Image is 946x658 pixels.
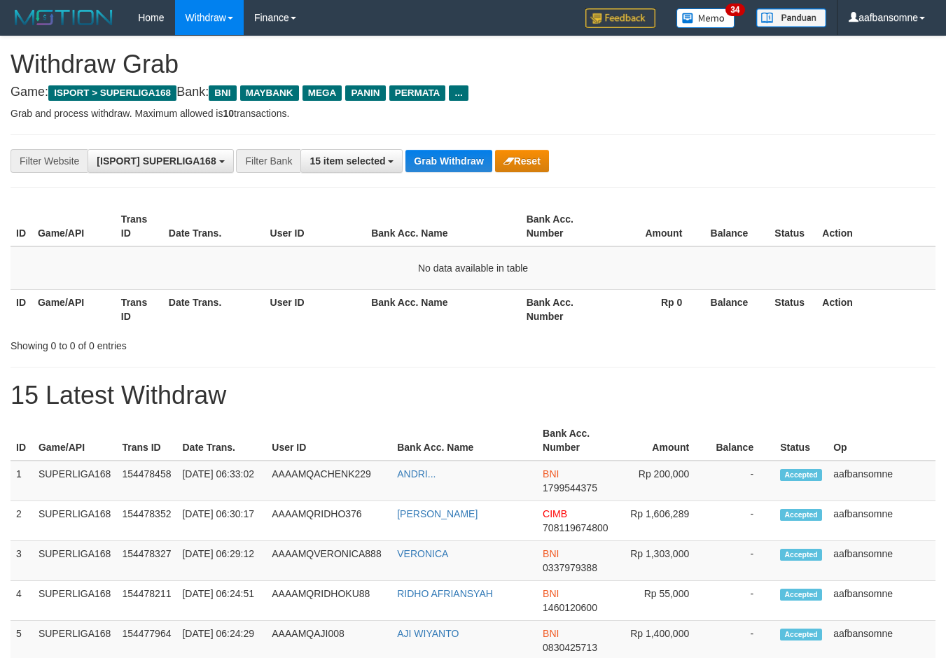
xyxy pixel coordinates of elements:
[266,581,391,621] td: AAAAMQRIDHOKU88
[618,541,710,581] td: Rp 1,303,000
[11,421,33,461] th: ID
[266,421,391,461] th: User ID
[397,588,493,599] a: RIDHO AFRIANSYAH
[449,85,468,101] span: ...
[88,149,233,173] button: [ISPORT] SUPERLIGA168
[116,581,176,621] td: 154478211
[543,522,608,533] span: Copy 708119674800 to clipboard
[703,289,769,329] th: Balance
[389,85,446,101] span: PERMATA
[11,581,33,621] td: 4
[618,421,710,461] th: Amount
[265,206,366,246] th: User ID
[11,333,384,353] div: Showing 0 to 0 of 0 entries
[828,501,935,541] td: aafbansomne
[11,149,88,173] div: Filter Website
[521,289,604,329] th: Bank Acc. Number
[495,150,549,172] button: Reset
[11,381,935,409] h1: 15 Latest Withdraw
[828,541,935,581] td: aafbansomne
[397,548,448,559] a: VERONICA
[176,581,266,621] td: [DATE] 06:24:51
[116,501,176,541] td: 154478352
[618,501,710,541] td: Rp 1,606,289
[116,206,163,246] th: Trans ID
[543,588,559,599] span: BNI
[209,85,236,101] span: BNI
[828,461,935,501] td: aafbansomne
[11,7,117,28] img: MOTION_logo.png
[266,541,391,581] td: AAAAMQVERONICA888
[725,3,744,16] span: 34
[780,509,822,521] span: Accepted
[391,421,537,461] th: Bank Acc. Name
[397,468,436,479] a: ANDRI...
[780,469,822,481] span: Accepted
[176,501,266,541] td: [DATE] 06:30:17
[366,289,520,329] th: Bank Acc. Name
[521,206,604,246] th: Bank Acc. Number
[397,628,459,639] a: AJI WIYANTO
[11,206,32,246] th: ID
[543,482,597,493] span: Copy 1799544375 to clipboard
[543,548,559,559] span: BNI
[756,8,826,27] img: panduan.png
[703,206,769,246] th: Balance
[32,289,116,329] th: Game/API
[11,85,935,99] h4: Game: Bank:
[405,150,492,172] button: Grab Withdraw
[11,501,33,541] td: 2
[543,562,597,573] span: Copy 0337979388 to clipboard
[116,461,176,501] td: 154478458
[543,642,597,653] span: Copy 0830425713 to clipboard
[604,206,704,246] th: Amount
[11,106,935,120] p: Grab and process withdraw. Maximum allowed is transactions.
[266,461,391,501] td: AAAAMQACHENK229
[780,589,822,601] span: Accepted
[309,155,385,167] span: 15 item selected
[236,149,300,173] div: Filter Bank
[176,461,266,501] td: [DATE] 06:33:02
[543,602,597,613] span: Copy 1460120600 to clipboard
[265,289,366,329] th: User ID
[11,461,33,501] td: 1
[618,581,710,621] td: Rp 55,000
[223,108,234,119] strong: 10
[710,581,774,621] td: -
[828,421,935,461] th: Op
[543,468,559,479] span: BNI
[780,549,822,561] span: Accepted
[300,149,403,173] button: 15 item selected
[543,628,559,639] span: BNI
[33,541,117,581] td: SUPERLIGA168
[816,206,935,246] th: Action
[48,85,176,101] span: ISPORT > SUPERLIGA168
[780,629,822,640] span: Accepted
[176,541,266,581] td: [DATE] 06:29:12
[302,85,342,101] span: MEGA
[618,461,710,501] td: Rp 200,000
[97,155,216,167] span: [ISPORT] SUPERLIGA168
[543,508,567,519] span: CIMB
[32,206,116,246] th: Game/API
[604,289,704,329] th: Rp 0
[710,461,774,501] td: -
[163,289,265,329] th: Date Trans.
[33,461,117,501] td: SUPERLIGA168
[537,421,618,461] th: Bank Acc. Number
[585,8,655,28] img: Feedback.jpg
[116,289,163,329] th: Trans ID
[240,85,299,101] span: MAYBANK
[11,246,935,290] td: No data available in table
[828,581,935,621] td: aafbansomne
[710,501,774,541] td: -
[366,206,520,246] th: Bank Acc. Name
[266,501,391,541] td: AAAAMQRIDHO376
[11,289,32,329] th: ID
[11,541,33,581] td: 3
[11,50,935,78] h1: Withdraw Grab
[769,289,816,329] th: Status
[33,421,117,461] th: Game/API
[397,508,478,519] a: [PERSON_NAME]
[710,541,774,581] td: -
